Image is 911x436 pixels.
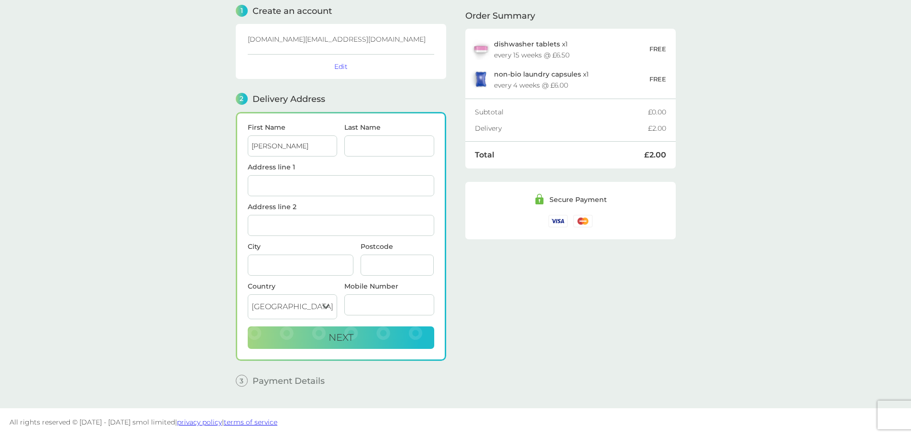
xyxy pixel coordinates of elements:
[494,82,568,89] div: every 4 weeks @ £6.00
[644,151,666,159] div: £2.00
[494,70,581,78] span: non-bio laundry capsules
[494,40,568,48] p: x 1
[573,215,593,227] img: /assets/icons/cards/mastercard.svg
[252,95,325,103] span: Delivery Address
[361,243,434,250] label: Postcode
[252,7,332,15] span: Create an account
[648,125,666,132] div: £2.00
[177,418,222,426] a: privacy policy
[475,109,648,115] div: Subtotal
[224,418,277,426] a: terms of service
[648,109,666,115] div: £0.00
[329,332,353,343] span: Next
[344,283,434,290] label: Mobile Number
[344,124,434,131] label: Last Name
[494,70,589,78] p: x 1
[494,52,570,58] div: every 15 weeks @ £6.50
[248,283,338,290] div: Country
[248,203,434,210] label: Address line 2
[649,44,666,54] p: FREE
[252,377,325,385] span: Payment Details
[236,375,248,387] span: 3
[248,164,434,170] label: Address line 1
[248,35,426,44] span: [DOMAIN_NAME][EMAIL_ADDRESS][DOMAIN_NAME]
[475,125,648,132] div: Delivery
[475,151,644,159] div: Total
[236,5,248,17] span: 1
[649,74,666,84] p: FREE
[549,196,607,203] div: Secure Payment
[494,40,560,48] span: dishwasher tablets
[236,93,248,105] span: 2
[248,243,353,250] label: City
[248,326,434,349] button: Next
[248,124,338,131] label: First Name
[465,11,535,20] span: Order Summary
[334,62,348,71] button: Edit
[549,215,568,227] img: /assets/icons/cards/visa.svg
